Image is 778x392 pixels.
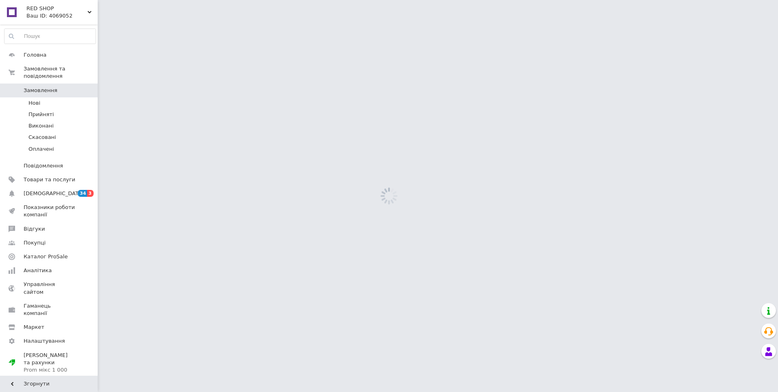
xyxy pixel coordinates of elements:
[24,302,75,317] span: Гаманець компанії
[24,366,75,374] div: Prom мікс 1 000
[87,190,94,197] span: 3
[24,190,84,197] span: [DEMOGRAPHIC_DATA]
[24,65,98,80] span: Замовлення та повідомлення
[24,239,46,247] span: Покупці
[24,337,65,345] span: Налаштування
[24,204,75,218] span: Показники роботи компанії
[28,145,54,153] span: Оплачені
[24,51,46,59] span: Головна
[24,253,68,260] span: Каталог ProSale
[28,134,56,141] span: Скасовані
[24,225,45,233] span: Відгуки
[24,267,52,274] span: Аналітика
[4,29,96,44] input: Пошук
[28,111,54,118] span: Прийняті
[28,122,54,130] span: Виконані
[24,281,75,295] span: Управління сайтом
[24,87,57,94] span: Замовлення
[24,352,75,374] span: [PERSON_NAME] та рахунки
[24,324,44,331] span: Маркет
[28,99,40,107] span: Нові
[24,176,75,183] span: Товари та послуги
[24,162,63,170] span: Повідомлення
[78,190,87,197] span: 34
[26,12,98,20] div: Ваш ID: 4069052
[26,5,87,12] span: RED SHOP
